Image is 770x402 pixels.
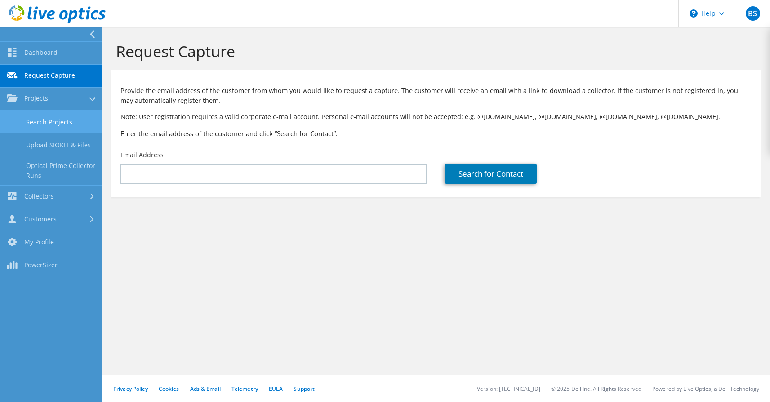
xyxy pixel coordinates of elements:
[445,164,537,184] a: Search for Contact
[269,385,283,393] a: EULA
[120,112,752,122] p: Note: User registration requires a valid corporate e-mail account. Personal e-mail accounts will ...
[116,42,752,61] h1: Request Capture
[690,9,698,18] svg: \n
[231,385,258,393] a: Telemetry
[113,385,148,393] a: Privacy Policy
[120,150,164,159] label: Email Address
[551,385,641,393] li: © 2025 Dell Inc. All Rights Reserved
[746,6,760,21] span: BS
[159,385,179,393] a: Cookies
[294,385,315,393] a: Support
[120,128,752,138] h3: Enter the email address of the customer and click “Search for Contact”.
[477,385,540,393] li: Version: [TECHNICAL_ID]
[190,385,221,393] a: Ads & Email
[652,385,759,393] li: Powered by Live Optics, a Dell Technology
[120,86,752,106] p: Provide the email address of the customer from whom you would like to request a capture. The cust...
